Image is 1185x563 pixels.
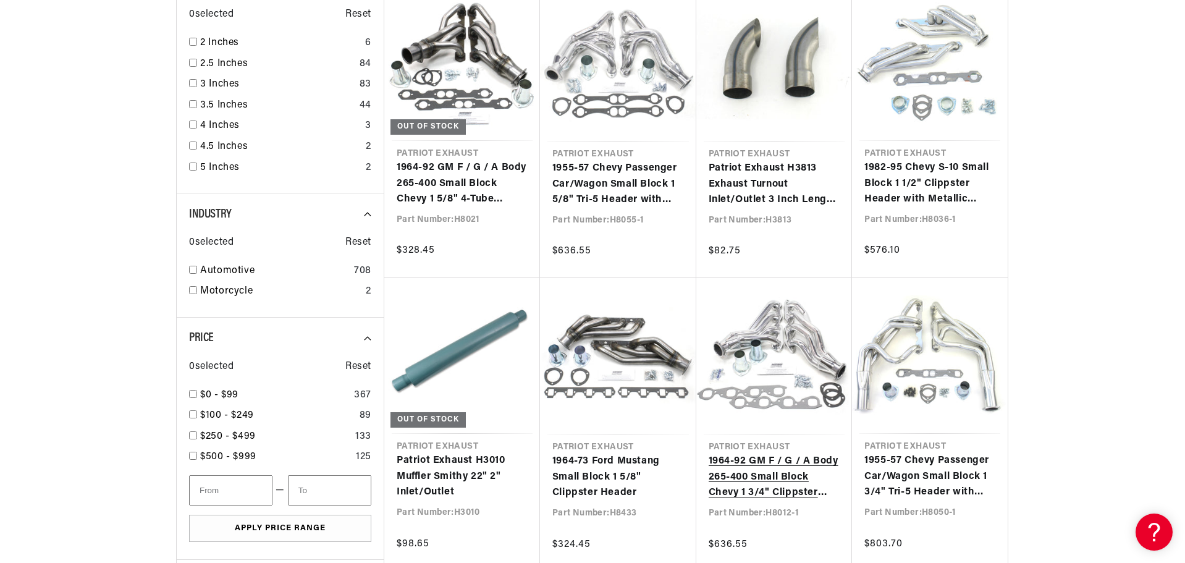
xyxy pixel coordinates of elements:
a: 4 Inches [200,118,360,134]
button: Apply Price Range [189,515,371,543]
span: $250 - $499 [200,431,256,441]
span: Reset [345,235,371,251]
div: 367 [354,387,371,404]
a: Patriot Exhaust H3813 Exhaust Turnout Inlet/Outlet 3 Inch Length 9 Inch Pair Raw Steel [709,161,840,208]
a: 1955-57 Chevy Passenger Car/Wagon Small Block 1 5/8" Tri-5 Header with Metallic Ceramic Coating [552,161,684,208]
span: $100 - $249 [200,410,254,420]
div: 125 [356,449,371,465]
a: 1964-73 Ford Mustang Small Block 1 5/8" Clippster Header [552,454,684,501]
div: 2 [366,139,371,155]
a: 1964-92 GM F / G / A Body 265-400 Small Block Chevy 1 3/4" Clippster Header with Metallic Ceramic... [709,454,840,501]
span: Reset [345,359,371,375]
div: 89 [360,408,371,424]
input: To [288,475,371,506]
a: Automotive [200,263,349,279]
span: 0 selected [189,7,234,23]
a: 2 Inches [200,35,360,51]
div: 708 [354,263,371,279]
input: From [189,475,272,506]
div: 2 [366,160,371,176]
div: 44 [360,98,371,114]
a: 1964-92 GM F / G / A Body 265-400 Small Block Chevy 1 5/8" 4-Tube Clippster Header [397,160,528,208]
div: 83 [360,77,371,93]
span: 0 selected [189,235,234,251]
a: Patriot Exhaust H3010 Muffler Smithy 22" 2" Inlet/Outlet [397,453,528,501]
span: Reset [345,7,371,23]
a: 4.5 Inches [200,139,361,155]
a: 5 Inches [200,160,361,176]
span: $0 - $99 [200,390,238,400]
a: 3.5 Inches [200,98,355,114]
a: 1982-95 Chevy S-10 Small Block 1 1/2" Clippster Header with Metallic Ceramic Coating [864,160,995,208]
div: 2 [366,284,371,300]
div: 6 [365,35,371,51]
a: 1955-57 Chevy Passenger Car/Wagon Small Block 1 3/4" Tri-5 Header with Metallic Ceramic Coating [864,453,995,501]
div: 3 [365,118,371,134]
a: 2.5 Inches [200,56,355,72]
div: 84 [360,56,371,72]
a: Motorcycle [200,284,361,300]
a: 3 Inches [200,77,355,93]
span: 0 selected [189,359,234,375]
span: Industry [189,208,232,221]
span: $500 - $999 [200,452,256,462]
div: 133 [355,429,371,445]
span: Price [189,332,214,344]
span: — [276,483,285,499]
